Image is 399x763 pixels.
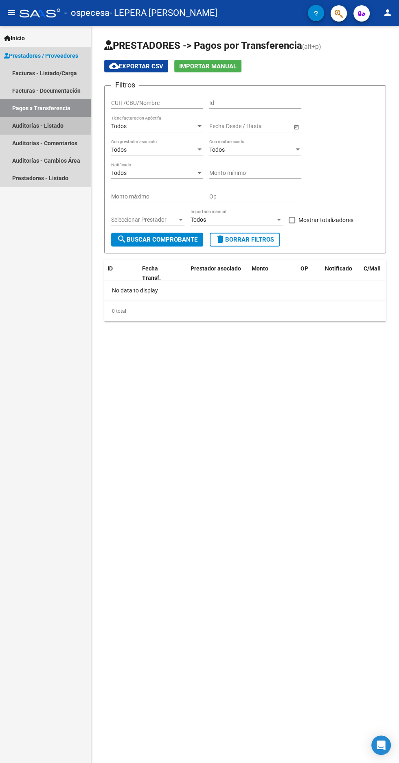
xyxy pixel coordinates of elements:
button: Importar Manual [174,60,241,72]
span: Prestador asociado [191,265,241,272]
input: Fecha fin [246,123,286,130]
mat-icon: cloud_download [109,61,119,71]
mat-icon: person [383,8,392,17]
span: C/Mail [364,265,381,272]
span: Exportar CSV [109,63,163,70]
input: Fecha inicio [209,123,239,130]
h3: Filtros [111,79,139,91]
span: ID [107,265,113,272]
mat-icon: search [117,234,127,244]
span: Todos [191,216,206,223]
datatable-header-cell: C/Mail [360,260,399,287]
span: Importar Manual [179,63,237,70]
span: - LEPERA [PERSON_NAME] [110,4,217,22]
span: (alt+p) [302,43,321,50]
span: Mostrar totalizadores [298,215,353,225]
mat-icon: delete [215,234,225,244]
button: Borrar Filtros [210,233,280,246]
span: PRESTADORES -> Pagos por Transferencia [104,40,302,51]
span: Prestadores / Proveedores [4,51,78,60]
span: Todos [209,146,225,153]
span: Fecha Transf. [142,265,161,281]
span: Todos [111,123,127,129]
datatable-header-cell: Notificado [322,260,360,287]
span: Inicio [4,34,25,43]
span: Monto [252,265,268,272]
datatable-header-cell: Fecha Transf. [139,260,175,287]
mat-icon: menu [7,8,16,17]
datatable-header-cell: Monto [248,260,297,287]
button: Buscar Comprobante [111,233,203,246]
span: - ospecesa [64,4,110,22]
button: Open calendar [292,122,300,131]
span: OP [300,265,308,272]
span: Buscar Comprobante [117,236,197,243]
span: Seleccionar Prestador [111,216,177,223]
div: 0 total [104,301,386,321]
datatable-header-cell: Prestador asociado [187,260,248,287]
button: Exportar CSV [104,60,168,72]
div: Open Intercom Messenger [371,735,391,755]
datatable-header-cell: OP [297,260,322,287]
span: Borrar Filtros [215,236,274,243]
datatable-header-cell: ID [104,260,139,287]
span: Todos [111,146,127,153]
span: Todos [111,170,127,176]
span: Notificado [325,265,352,272]
div: No data to display [104,280,386,301]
